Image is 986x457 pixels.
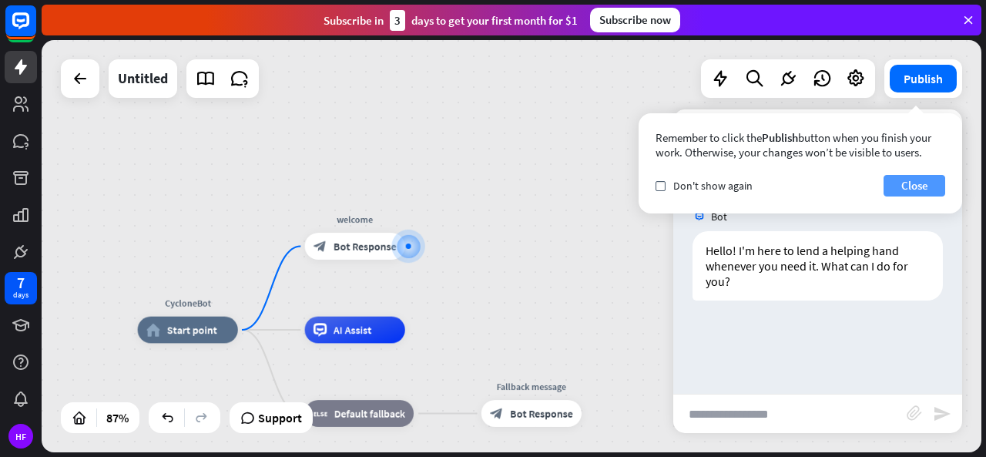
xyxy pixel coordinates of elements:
[890,65,957,92] button: Publish
[673,179,753,193] span: Don't show again
[295,213,415,226] div: welcome
[324,10,578,31] div: Subscribe in days to get your first month for $1
[656,130,945,160] div: Remember to click the button when you finish your work. Otherwise, your changes won’t be visible ...
[693,231,943,301] div: Hello! I'm here to lend a helping hand whenever you need it. What can I do for you?
[762,130,798,145] span: Publish
[146,323,160,336] i: home_2
[128,297,248,310] div: CycloneBot
[590,8,680,32] div: Subscribe now
[711,210,727,223] span: Bot
[13,290,29,301] div: days
[471,380,592,393] div: Fallback message
[933,405,951,423] i: send
[334,407,405,420] span: Default fallback
[167,323,217,336] span: Start point
[907,405,922,421] i: block_attachment
[5,272,37,304] a: 7 days
[490,407,503,420] i: block_bot_response
[8,424,33,449] div: HF
[17,276,25,290] div: 7
[12,6,59,52] button: Open LiveChat chat widget
[102,405,133,430] div: 87%
[314,240,327,253] i: block_bot_response
[334,323,371,336] span: AI Assist
[314,407,327,420] i: block_fallback
[390,10,405,31] div: 3
[884,175,945,197] button: Close
[258,405,302,430] span: Support
[334,240,397,253] span: Bot Response
[510,407,573,420] span: Bot Response
[118,59,168,98] div: Untitled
